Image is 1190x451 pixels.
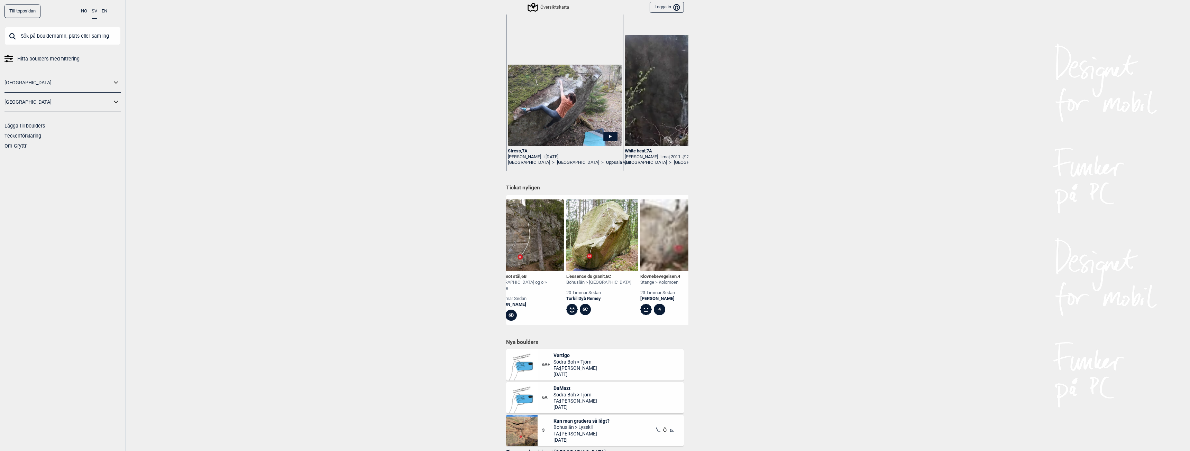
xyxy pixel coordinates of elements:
[508,65,622,146] img: Anna pa Stress
[557,160,599,166] a: [GEOGRAPHIC_DATA]
[566,274,631,280] div: L'essence du granit ,
[4,97,112,107] a: [GEOGRAPHIC_DATA]
[553,431,610,437] span: FA: [PERSON_NAME]
[553,385,597,391] span: DaMazt
[553,398,597,404] span: FA: [PERSON_NAME]
[506,415,538,446] img: Kan man gradera sa lagt
[625,148,739,154] div: White heat , 7A
[4,27,121,45] input: Sök på bouldernamn, plats eller samling
[506,349,684,380] div: Bilde Mangler6A+VertigoSödra Boh > TjörnFA:[PERSON_NAME][DATE]
[506,184,684,192] h1: Tickat nyligen
[506,382,538,413] img: Bilde Mangler
[542,362,553,368] span: 6A+
[542,395,553,401] span: 6A
[678,274,680,279] span: 4
[606,274,611,279] span: 6C
[553,418,610,424] span: Kan man gradera så lågt?
[4,54,121,64] a: Hitta boulders med filtrering
[521,274,527,279] span: 6B
[625,35,739,146] img: Johan pa White heat
[674,160,716,166] a: [GEOGRAPHIC_DATA]
[506,382,684,413] div: Bilde Mangler6ADaMaztSödra Boh > TjörnFA:[PERSON_NAME][DATE]
[506,339,684,346] h1: Nya boulders
[640,290,680,296] div: 23 timmar sedan
[553,359,597,365] span: Södra Boh > Tjörn
[508,148,622,154] div: Stress , 7A
[669,160,671,166] span: >
[543,154,559,159] span: i [DATE].
[505,310,517,321] div: 6B
[553,424,610,430] span: Bohuslän > Lysekil
[17,54,80,64] span: Hitta boulders med filtrering
[606,160,631,166] a: Uppsala väst
[566,199,638,271] img: Lessence du granit 190805
[640,199,712,271] img: Klovnebevegelsen
[553,437,610,443] span: [DATE]
[4,78,112,88] a: [GEOGRAPHIC_DATA]
[660,154,695,159] span: i maj 2011. @2:06
[640,274,680,280] div: Klovnebevegelsen ,
[4,4,40,18] a: Till toppsidan
[492,199,564,271] img: Nylon mot stal 200422
[553,371,597,377] span: [DATE]
[640,280,680,285] div: Stange > Kolomoen
[625,154,739,160] div: [PERSON_NAME] -
[492,296,564,302] div: 19 timmar sedan
[4,123,45,129] a: Lägga till boulders
[492,302,564,308] a: [PERSON_NAME]
[102,4,107,18] button: EN
[566,296,631,302] a: Torkil Dyb Remøy
[506,349,538,380] img: Bilde Mangler
[4,143,27,149] a: Om Gryttr
[492,280,564,291] div: [GEOGRAPHIC_DATA] og o > Sentrale
[552,160,555,166] span: >
[566,280,631,285] div: Bohuslän > [GEOGRAPHIC_DATA]
[553,352,597,358] span: Vertigo
[650,2,684,13] button: Logga in
[601,160,604,166] span: >
[4,133,41,139] a: Teckenförklaring
[654,304,665,315] div: 4
[92,4,97,19] button: SV
[553,404,597,410] span: [DATE]
[529,3,569,11] div: Översiktskarta
[506,415,684,446] div: Kan man gradera sa lagt3Kan man gradera så lågt?Bohuslän > LysekilFA:[PERSON_NAME][DATE]
[542,427,553,433] span: 3
[492,274,564,280] div: Nylon mot stål ,
[566,290,631,296] div: 20 timmar sedan
[553,392,597,398] span: Södra Boh > Tjörn
[508,154,622,160] div: [PERSON_NAME] -
[580,304,591,315] div: 6C
[625,160,667,166] a: [GEOGRAPHIC_DATA]
[81,4,87,18] button: NO
[640,296,680,302] a: [PERSON_NAME]
[553,365,597,371] span: FA: [PERSON_NAME]
[508,160,550,166] a: [GEOGRAPHIC_DATA]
